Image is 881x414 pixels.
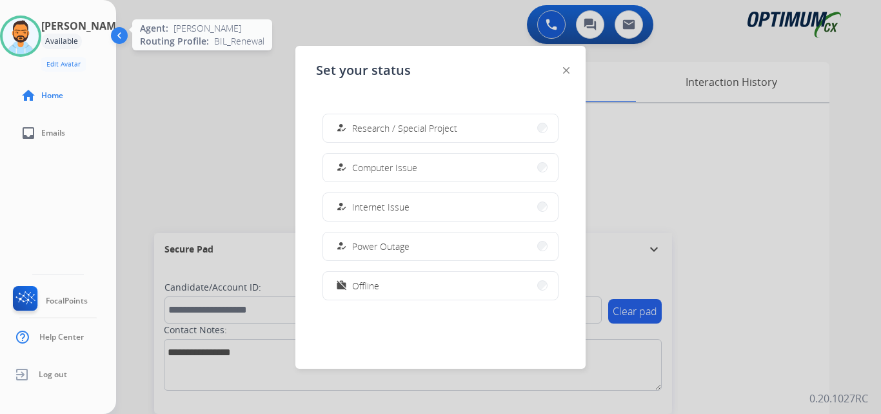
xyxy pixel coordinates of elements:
a: FocalPoints [10,286,88,316]
span: [PERSON_NAME] [173,22,241,35]
span: Help Center [39,332,84,342]
span: FocalPoints [46,296,88,306]
mat-icon: how_to_reg [336,202,347,212]
span: Research / Special Project [352,121,457,135]
span: Offline [352,279,379,293]
mat-icon: how_to_reg [336,241,347,252]
button: Internet Issue [323,193,558,221]
h3: [PERSON_NAME] [41,18,125,34]
span: Log out [39,369,67,380]
div: Available [41,34,82,49]
mat-icon: how_to_reg [336,123,347,134]
span: BIL_Renewal [214,35,264,48]
mat-icon: how_to_reg [336,162,347,173]
span: Internet Issue [352,200,410,214]
span: Computer Issue [352,161,417,174]
button: Research / Special Project [323,114,558,142]
span: Home [41,90,63,101]
button: Power Outage [323,233,558,260]
mat-icon: work_off [336,280,347,291]
span: Routing Profile: [140,35,209,48]
button: Edit Avatar [41,57,86,72]
span: Set your status [316,61,411,79]
mat-icon: inbox [21,125,36,141]
mat-icon: home [21,88,36,103]
button: Offline [323,272,558,300]
img: avatar [3,18,39,54]
img: close-button [563,67,569,74]
span: Power Outage [352,240,410,253]
span: Agent: [140,22,168,35]
span: Emails [41,128,65,138]
button: Computer Issue [323,154,558,181]
p: 0.20.1027RC [809,391,868,406]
